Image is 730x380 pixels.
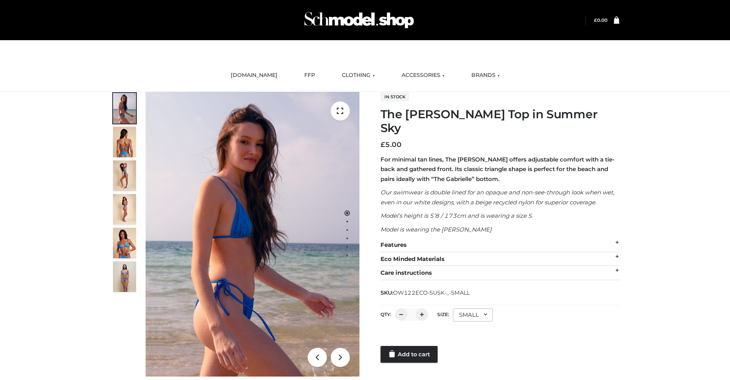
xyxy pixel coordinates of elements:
[594,17,607,23] bdi: 0.00
[381,252,619,266] div: Eco Minded Materials
[381,346,438,363] a: Add to cart
[381,288,471,297] span: SKU:
[113,93,136,124] img: 1.Alex-top_SS-1_4464b1e7-c2c9-4e4b-a62c-58381cd673c0-1.jpg
[381,108,619,135] h1: The [PERSON_NAME] Top in Summer Sky
[302,5,417,35] img: Schmodel Admin 964
[299,67,321,84] a: FFP
[381,140,402,149] bdi: 5.00
[381,156,615,183] strong: For minimal tan lines, The [PERSON_NAME] offers adjustable comfort with a tie-back and gathered f...
[381,312,391,317] label: QTY:
[113,160,136,191] img: 4.Alex-top_CN-1-1-2.jpg
[381,212,533,219] em: Model’s height is 5’8 / 173cm and is wearing a size S.
[381,266,619,280] div: Care instructions
[225,67,283,84] a: [DOMAIN_NAME]
[437,312,449,317] label: Size:
[381,226,492,233] em: Model is wearing the [PERSON_NAME]
[381,238,619,252] div: Features
[396,67,450,84] a: ACCESSORIES
[381,92,409,101] span: In stock
[113,261,136,292] img: SSVC.jpg
[466,67,505,84] a: BRANDS
[594,17,607,23] a: £0.00
[113,228,136,258] img: 2.Alex-top_CN-1-1-2.jpg
[113,194,136,225] img: 3.Alex-top_CN-1-1-2.jpg
[453,308,493,321] div: SMALL
[381,140,385,149] span: £
[113,127,136,157] img: 5.Alex-top_CN-1-1_1-1.jpg
[393,289,470,296] span: OW122ECO-SUSK-_-SMALL
[336,67,381,84] a: CLOTHING
[146,92,359,377] img: 1.Alex-top_SS-1_4464b1e7-c2c9-4e4b-a62c-58381cd673c0 (1)
[594,17,597,23] span: £
[381,189,614,206] em: Our swimwear is double lined for an opaque and non-see-through look when wet, even in our white d...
